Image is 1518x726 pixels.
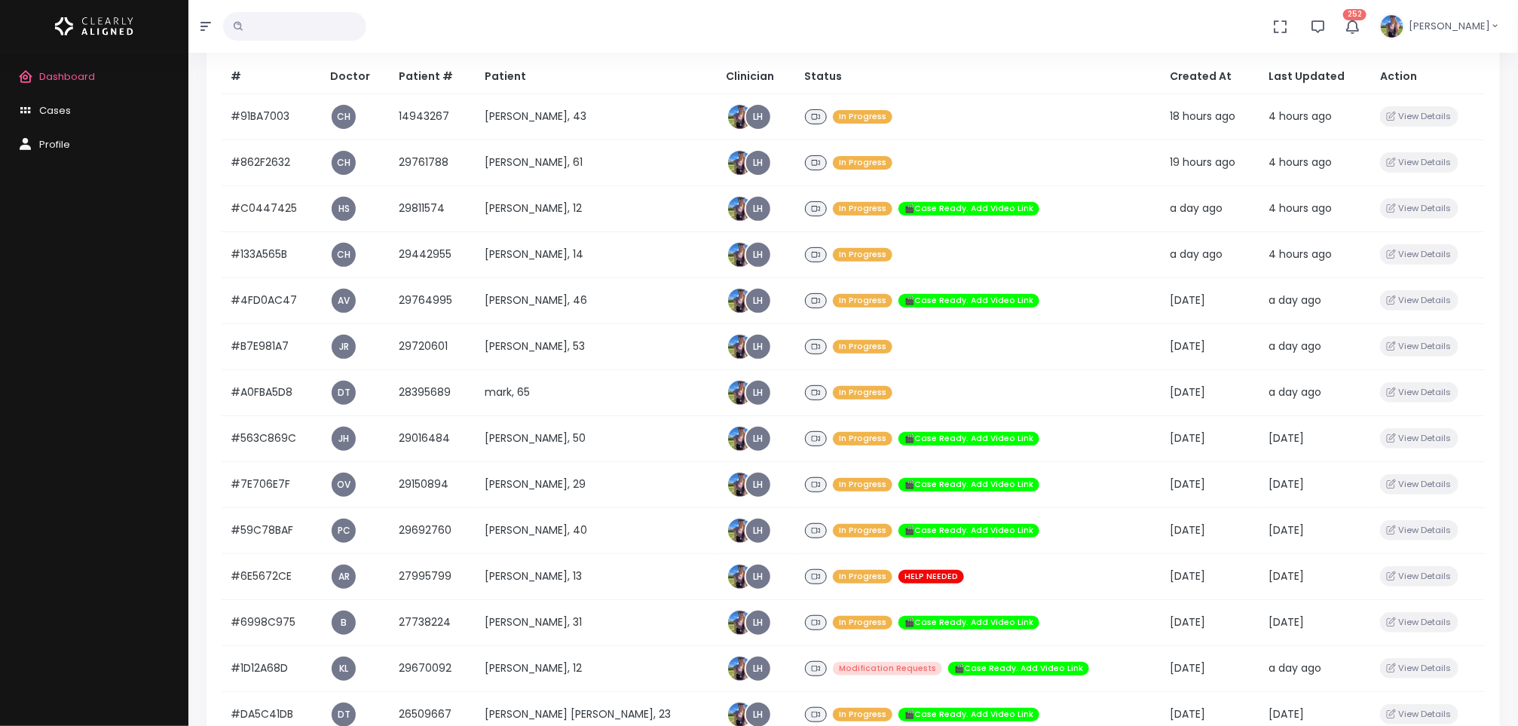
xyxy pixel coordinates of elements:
[1380,704,1458,724] button: View Details
[746,197,770,221] a: LH
[476,93,717,139] td: [PERSON_NAME], 43
[222,185,321,231] td: #C0447425
[746,289,770,313] span: LH
[1269,155,1332,170] span: 4 hours ago
[476,369,717,415] td: mark, 65
[332,565,356,589] a: AR
[476,461,717,507] td: [PERSON_NAME], 29
[332,427,356,451] a: JH
[833,340,892,354] span: In Progress
[476,645,717,691] td: [PERSON_NAME], 12
[476,507,717,553] td: [PERSON_NAME], 40
[1343,9,1367,20] span: 252
[332,105,356,129] a: CH
[746,657,770,681] a: LH
[1170,201,1223,216] span: a day ago
[833,294,892,308] span: In Progress
[1380,382,1458,403] button: View Details
[332,243,356,267] a: CH
[746,381,770,405] a: LH
[332,611,356,635] span: B
[1170,109,1235,124] span: 18 hours ago
[390,415,476,461] td: 29016484
[746,335,770,359] span: LH
[898,708,1039,722] span: 🎬Case Ready. Add Video Link
[332,381,356,405] a: DT
[746,427,770,451] a: LH
[332,519,356,543] a: PC
[222,60,321,94] th: #
[1269,522,1304,538] span: [DATE]
[833,110,892,124] span: In Progress
[833,616,892,630] span: In Progress
[1380,152,1458,173] button: View Details
[1269,476,1304,492] span: [DATE]
[332,151,356,175] a: CH
[476,599,717,645] td: [PERSON_NAME], 31
[746,151,770,175] a: LH
[222,507,321,553] td: #59C78BAF
[332,657,356,681] a: KL
[222,231,321,277] td: #133A565B
[39,69,95,84] span: Dashboard
[1161,60,1259,94] th: Created At
[833,524,892,538] span: In Progress
[1379,13,1406,40] img: Header Avatar
[833,570,892,584] span: In Progress
[1170,247,1223,262] span: a day ago
[390,323,476,369] td: 29720601
[55,11,133,42] img: Logo Horizontal
[796,60,1161,94] th: Status
[332,197,356,221] span: HS
[1269,338,1321,354] span: a day ago
[746,565,770,589] a: LH
[390,645,476,691] td: 29670092
[746,243,770,267] a: LH
[746,473,770,497] a: LH
[1380,290,1458,311] button: View Details
[1380,428,1458,449] button: View Details
[332,335,356,359] a: JR
[332,473,356,497] a: OV
[222,415,321,461] td: #563C869C
[746,105,770,129] a: LH
[1380,244,1458,265] button: View Details
[833,156,892,170] span: In Progress
[1269,430,1304,446] span: [DATE]
[1170,706,1205,721] span: [DATE]
[390,599,476,645] td: 27738224
[390,139,476,185] td: 29761788
[1269,614,1304,630] span: [DATE]
[476,323,717,369] td: [PERSON_NAME], 53
[476,231,717,277] td: [PERSON_NAME], 14
[476,185,717,231] td: [PERSON_NAME], 12
[222,93,321,139] td: #91BA7003
[390,60,476,94] th: Patient #
[718,60,796,94] th: Clinician
[1380,336,1458,357] button: View Details
[746,519,770,543] a: LH
[222,461,321,507] td: #7E706E7F
[898,202,1039,216] span: 🎬Case Ready. Add Video Link
[390,185,476,231] td: 29811574
[222,645,321,691] td: #1D12A68D
[1170,155,1235,170] span: 19 hours ago
[1170,476,1205,492] span: [DATE]
[1269,109,1332,124] span: 4 hours ago
[476,415,717,461] td: [PERSON_NAME], 50
[746,611,770,635] a: LH
[222,553,321,599] td: #6E5672CE
[1380,198,1458,219] button: View Details
[1380,106,1458,127] button: View Details
[1380,612,1458,633] button: View Details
